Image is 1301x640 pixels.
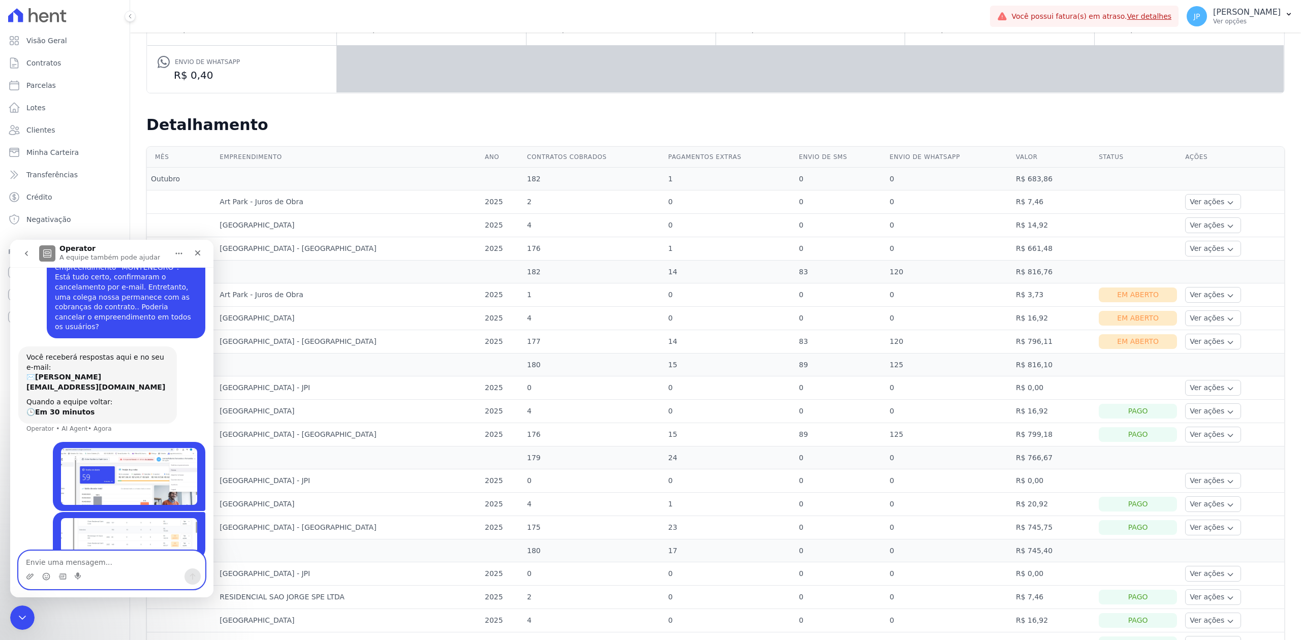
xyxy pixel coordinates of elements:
[1213,17,1281,25] p: Ver opções
[795,307,886,330] td: 0
[523,586,664,609] td: 2
[4,165,126,185] a: Transferências
[523,307,664,330] td: 4
[4,120,126,140] a: Clientes
[1012,214,1095,237] td: R$ 14,92
[215,586,481,609] td: RESIDENCIAL SAO JORGE SPE LTDA
[4,209,126,230] a: Negativação
[26,80,56,90] span: Parcelas
[523,609,664,632] td: 4
[664,586,795,609] td: 0
[481,190,523,214] td: 2025
[481,516,523,539] td: 2025
[795,586,886,609] td: 0
[1099,404,1177,419] div: Pago
[16,333,24,341] button: Upload do anexo
[886,469,1012,493] td: 0
[795,423,886,446] td: 89
[523,283,664,307] td: 1
[481,376,523,400] td: 2025
[65,333,73,341] button: Start recording
[215,330,481,354] td: [GEOGRAPHIC_DATA] - [GEOGRAPHIC_DATA]
[4,30,126,51] a: Visão Geral
[886,261,1012,283] td: 120
[1185,520,1241,535] button: Ver ações
[795,609,886,632] td: 0
[523,376,664,400] td: 0
[481,423,523,446] td: 2025
[1099,311,1177,326] div: Em Aberto
[523,539,664,562] td: 180
[1012,423,1095,446] td: R$ 799,18
[215,400,481,423] td: [GEOGRAPHIC_DATA]
[886,283,1012,307] td: 0
[523,147,664,168] th: Contratos cobrados
[481,562,523,586] td: 2025
[1185,427,1241,442] button: Ver ações
[16,186,102,192] div: Operator • AI Agent • Agora
[795,469,886,493] td: 0
[795,147,886,168] th: Envio de SMS
[26,103,46,113] span: Lotes
[523,423,664,446] td: 176
[523,562,664,586] td: 0
[481,469,523,493] td: 2025
[16,113,159,152] div: Você receberá respostas aqui e no seu e-mail: ✉️
[1012,237,1095,261] td: R$ 661,48
[8,272,195,332] div: João diz…
[1095,147,1181,168] th: Status
[215,493,481,516] td: [GEOGRAPHIC_DATA]
[664,237,795,261] td: 1
[1181,147,1284,168] th: Ações
[215,423,481,446] td: [GEOGRAPHIC_DATA] - [GEOGRAPHIC_DATA]
[10,240,213,597] iframe: Intercom live chat
[1012,330,1095,354] td: R$ 796,11
[886,307,1012,330] td: 0
[215,516,481,539] td: [GEOGRAPHIC_DATA] - [GEOGRAPHIC_DATA]
[664,168,795,190] td: 1
[10,605,35,630] iframe: Intercom live chat
[1185,473,1241,489] button: Ver ações
[25,168,84,176] b: Em 30 minutos
[523,168,664,190] td: 182
[4,53,126,73] a: Contratos
[481,283,523,307] td: 2025
[8,246,121,258] div: Plataformas
[1179,2,1301,30] button: JP [PERSON_NAME] Ver opções
[32,333,40,341] button: Selecionador de Emoji
[795,562,886,586] td: 0
[1099,590,1177,604] div: Pago
[1012,562,1095,586] td: R$ 0,00
[795,214,886,237] td: 0
[664,609,795,632] td: 0
[4,75,126,95] a: Parcelas
[26,170,78,180] span: Transferências
[1185,217,1241,233] button: Ver ações
[795,330,886,354] td: 83
[8,202,195,272] div: João diz…
[886,330,1012,354] td: 120
[1099,520,1177,535] div: Pago
[215,237,481,261] td: [GEOGRAPHIC_DATA] - [GEOGRAPHIC_DATA]
[481,400,523,423] td: 2025
[1012,493,1095,516] td: R$ 20,92
[16,157,159,177] div: Quando a equipe voltar: 🕒
[48,333,56,341] button: Selecionador de GIF
[215,190,481,214] td: Art Park - Juros de Obra
[26,147,79,157] span: Minha Carteira
[1127,12,1172,20] a: Ver detalhes
[795,516,886,539] td: 0
[523,493,664,516] td: 4
[886,586,1012,609] td: 0
[16,133,155,151] b: [PERSON_NAME][EMAIL_ADDRESS][DOMAIN_NAME]
[147,147,215,168] th: Mês
[215,307,481,330] td: [GEOGRAPHIC_DATA]
[664,469,795,493] td: 0
[664,376,795,400] td: 0
[215,469,481,493] td: [GEOGRAPHIC_DATA] - JPI
[795,446,886,469] td: 0
[215,283,481,307] td: Art Park - Juros de Obra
